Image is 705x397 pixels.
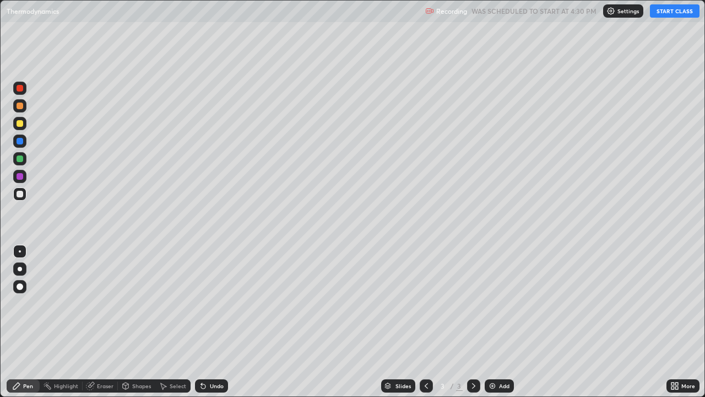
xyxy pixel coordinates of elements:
div: Shapes [132,383,151,389]
img: class-settings-icons [606,7,615,15]
div: More [681,383,695,389]
p: Settings [617,8,639,14]
img: recording.375f2c34.svg [425,7,434,15]
div: 3 [437,383,448,389]
div: Select [170,383,186,389]
div: Undo [210,383,224,389]
button: START CLASS [650,4,699,18]
p: Thermodynamics [7,7,59,15]
div: Eraser [97,383,113,389]
div: Slides [395,383,411,389]
div: 3 [456,381,463,391]
h5: WAS SCHEDULED TO START AT 4:30 PM [471,6,596,16]
div: Pen [23,383,33,389]
div: / [451,383,454,389]
p: Recording [436,7,467,15]
div: Highlight [54,383,78,389]
div: Add [499,383,509,389]
img: add-slide-button [488,382,497,390]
